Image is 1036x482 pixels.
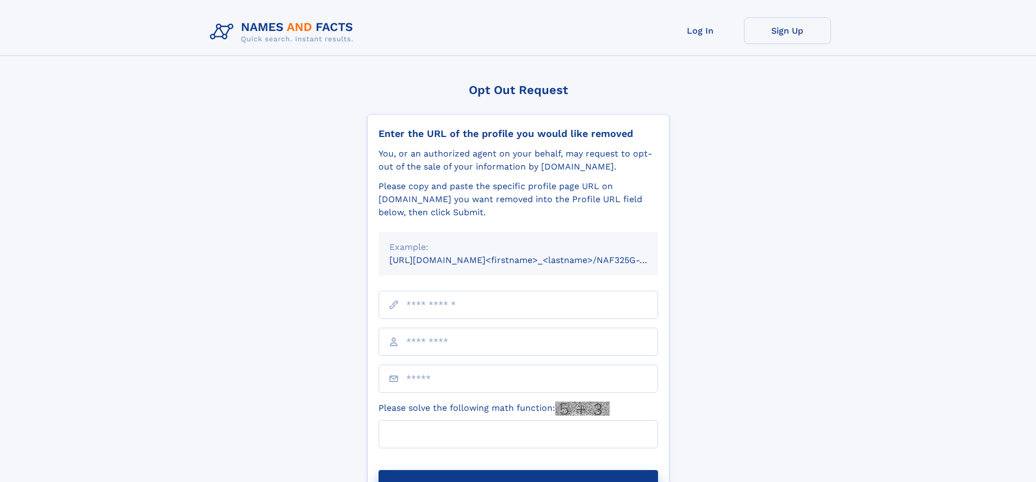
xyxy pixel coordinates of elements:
[379,147,658,173] div: You, or an authorized agent on your behalf, may request to opt-out of the sale of your informatio...
[744,17,831,44] a: Sign Up
[379,402,610,416] label: Please solve the following math function:
[379,180,658,219] div: Please copy and paste the specific profile page URL on [DOMAIN_NAME] you want removed into the Pr...
[657,17,744,44] a: Log In
[389,255,679,265] small: [URL][DOMAIN_NAME]<firstname>_<lastname>/NAF325G-xxxxxxxx
[367,83,669,97] div: Opt Out Request
[379,128,658,140] div: Enter the URL of the profile you would like removed
[206,17,362,47] img: Logo Names and Facts
[389,241,647,254] div: Example:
